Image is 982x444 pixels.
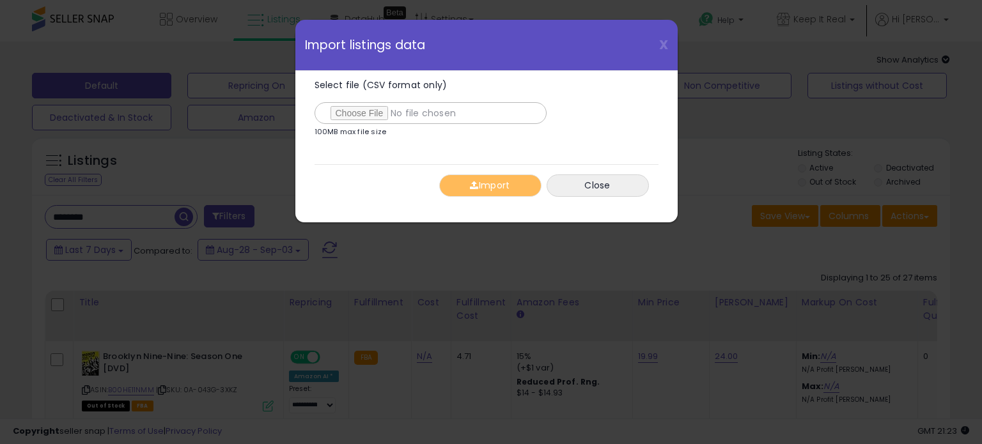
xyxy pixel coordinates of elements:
[547,174,649,197] button: Close
[315,128,387,135] p: 100MB max file size
[659,36,668,54] span: X
[315,79,448,91] span: Select file (CSV format only)
[305,39,426,51] span: Import listings data
[439,174,542,197] button: Import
